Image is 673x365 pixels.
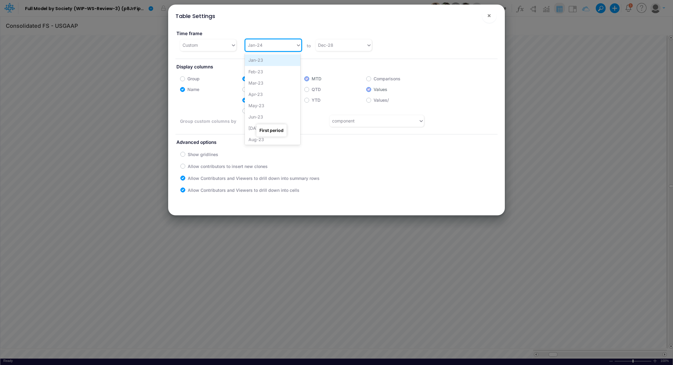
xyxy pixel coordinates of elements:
[245,77,300,89] div: Mar-23
[374,86,387,93] label: Values
[245,111,300,122] div: Jun-23
[175,137,498,148] label: Advanced options
[245,66,300,77] div: Feb-23
[312,75,321,82] label: MTD
[306,42,311,49] label: to
[245,100,300,111] div: May-23
[175,28,332,39] label: Time frame
[175,61,498,73] label: Display columns
[259,128,284,133] strong: First period
[188,163,268,170] label: Allow contributors to insert new clones
[248,42,262,48] div: Jan-24
[374,97,389,103] label: Values/
[175,12,215,20] div: Table Settings
[312,86,321,93] label: QTD
[188,151,218,158] label: Show gridlines
[180,118,263,124] label: Group custom columns by
[245,54,300,66] div: Jan-23
[245,122,300,134] div: [DATE]-23
[187,75,200,82] label: Group
[245,89,300,100] div: Apr-23
[374,75,400,82] label: Comparisons
[245,134,300,145] div: Aug-23
[188,187,299,193] label: Allow Contributors and Viewers to drill down into cells
[318,42,333,48] div: Dec-28
[187,86,199,93] label: Name
[312,97,320,103] label: YTD
[487,12,491,19] span: ×
[183,42,198,48] div: Custom
[188,175,320,181] label: Allow Contributors and Viewers to drill down into summary rows
[332,118,355,124] div: component
[482,8,497,23] button: Close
